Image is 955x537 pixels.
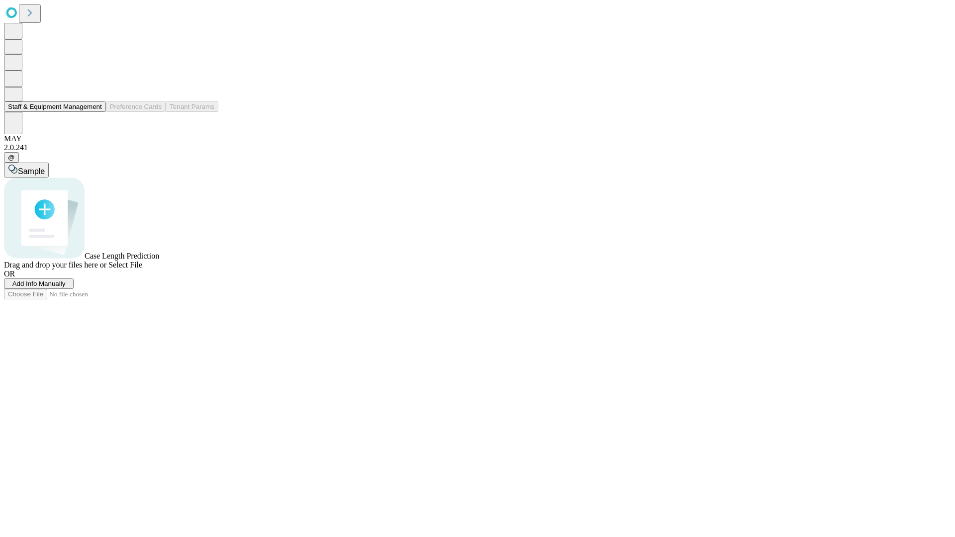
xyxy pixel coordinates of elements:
span: Case Length Prediction [85,252,159,260]
div: MAY [4,134,951,143]
button: Staff & Equipment Management [4,101,106,112]
span: Drag and drop your files here or [4,261,106,269]
div: 2.0.241 [4,143,951,152]
span: Add Info Manually [12,280,66,287]
button: @ [4,152,19,163]
span: Sample [18,167,45,176]
button: Add Info Manually [4,278,74,289]
button: Tenant Params [166,101,218,112]
span: Select File [108,261,142,269]
button: Sample [4,163,49,178]
button: Preference Cards [106,101,166,112]
span: OR [4,269,15,278]
span: @ [8,154,15,161]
